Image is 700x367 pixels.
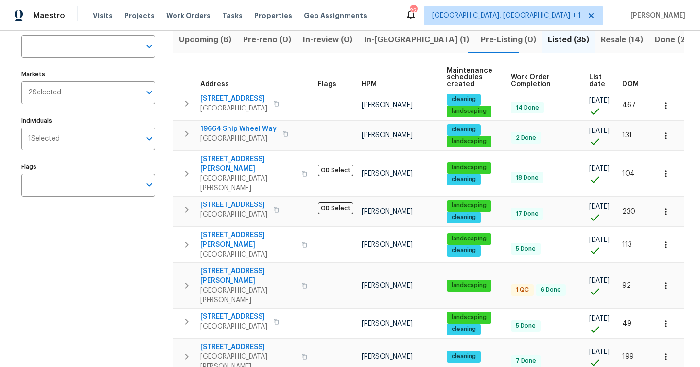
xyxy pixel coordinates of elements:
span: 49 [622,320,631,327]
span: [DATE] [589,128,610,134]
span: cleaning [448,213,480,221]
span: [STREET_ADDRESS][PERSON_NAME] [200,154,296,174]
button: Open [142,132,156,146]
span: [PERSON_NAME] [362,208,413,215]
span: Work Order Completion [511,74,573,88]
span: Done (299) [655,33,699,47]
span: [STREET_ADDRESS] [200,200,267,210]
button: Open [142,178,156,192]
span: [GEOGRAPHIC_DATA][PERSON_NAME] [200,174,296,193]
span: [GEOGRAPHIC_DATA] [200,104,267,113]
span: Resale (14) [601,33,643,47]
span: 104 [622,170,635,177]
span: landscaping [448,281,490,290]
span: 1 Selected [28,135,60,143]
span: [GEOGRAPHIC_DATA], [GEOGRAPHIC_DATA] + 1 [432,11,581,20]
span: Projects [124,11,155,20]
span: 17 Done [512,210,542,218]
span: [STREET_ADDRESS] [200,342,296,352]
span: [DATE] [589,349,610,355]
span: landscaping [448,313,490,322]
span: landscaping [448,164,490,172]
span: Visits [93,11,113,20]
span: 113 [622,241,632,248]
span: [DATE] [589,277,610,284]
span: [PERSON_NAME] [627,11,685,20]
span: cleaning [448,95,480,104]
span: DOM [622,81,639,88]
label: Individuals [21,118,155,124]
div: 22 [410,6,417,16]
span: 199 [622,353,634,360]
span: [GEOGRAPHIC_DATA] [200,250,296,259]
span: [STREET_ADDRESS] [200,94,267,104]
button: Open [142,39,156,53]
span: [PERSON_NAME] [362,132,413,139]
span: OD Select [318,202,353,214]
span: landscaping [448,107,490,115]
span: 5 Done [512,245,540,253]
span: 2 Selected [28,89,61,97]
span: cleaning [448,175,480,183]
span: landscaping [448,235,490,243]
span: [DATE] [589,315,610,322]
label: Markets [21,72,155,77]
span: [PERSON_NAME] [362,320,413,327]
span: [GEOGRAPHIC_DATA] [200,134,277,144]
span: [PERSON_NAME] [362,282,413,289]
span: [DATE] [589,237,610,243]
span: cleaning [448,126,480,134]
span: 2 Done [512,134,540,142]
span: cleaning [448,352,480,361]
span: landscaping [448,202,490,210]
span: Flags [318,81,336,88]
span: 7 Done [512,357,540,365]
span: [GEOGRAPHIC_DATA] [200,210,267,220]
span: Pre-reno (0) [243,33,291,47]
span: [DATE] [589,203,610,210]
button: Open [142,86,156,99]
span: 18 Done [512,174,542,182]
span: 131 [622,132,632,139]
span: [PERSON_NAME] [362,170,413,177]
span: 14 Done [512,104,543,112]
span: 230 [622,208,635,215]
span: [GEOGRAPHIC_DATA] [200,322,267,331]
span: List date [589,74,606,88]
span: Work Orders [166,11,210,20]
span: landscaping [448,137,490,146]
span: 467 [622,102,636,109]
span: Upcoming (6) [179,33,231,47]
span: Address [200,81,229,88]
span: In-[GEOGRAPHIC_DATA] (1) [364,33,469,47]
span: 19664 Ship Wheel Way [200,124,277,134]
span: [STREET_ADDRESS][PERSON_NAME] [200,230,296,250]
span: [PERSON_NAME] [362,353,413,360]
span: [GEOGRAPHIC_DATA][PERSON_NAME] [200,286,296,305]
span: [STREET_ADDRESS][PERSON_NAME] [200,266,296,286]
span: cleaning [448,246,480,255]
span: 1 QC [512,286,533,294]
span: Properties [254,11,292,20]
span: Maestro [33,11,65,20]
span: Pre-Listing (0) [481,33,536,47]
span: Listed (35) [548,33,589,47]
span: In-review (0) [303,33,352,47]
span: [DATE] [589,165,610,172]
span: [STREET_ADDRESS] [200,312,267,322]
span: Geo Assignments [304,11,367,20]
span: 6 Done [537,286,565,294]
span: HPM [362,81,377,88]
span: Maintenance schedules created [447,67,494,88]
span: [PERSON_NAME] [362,241,413,248]
span: 92 [622,282,631,289]
span: 5 Done [512,322,540,330]
span: [DATE] [589,97,610,104]
label: Flags [21,164,155,170]
span: cleaning [448,325,480,333]
span: OD Select [318,165,353,176]
span: Tasks [222,12,243,19]
span: [PERSON_NAME] [362,102,413,109]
